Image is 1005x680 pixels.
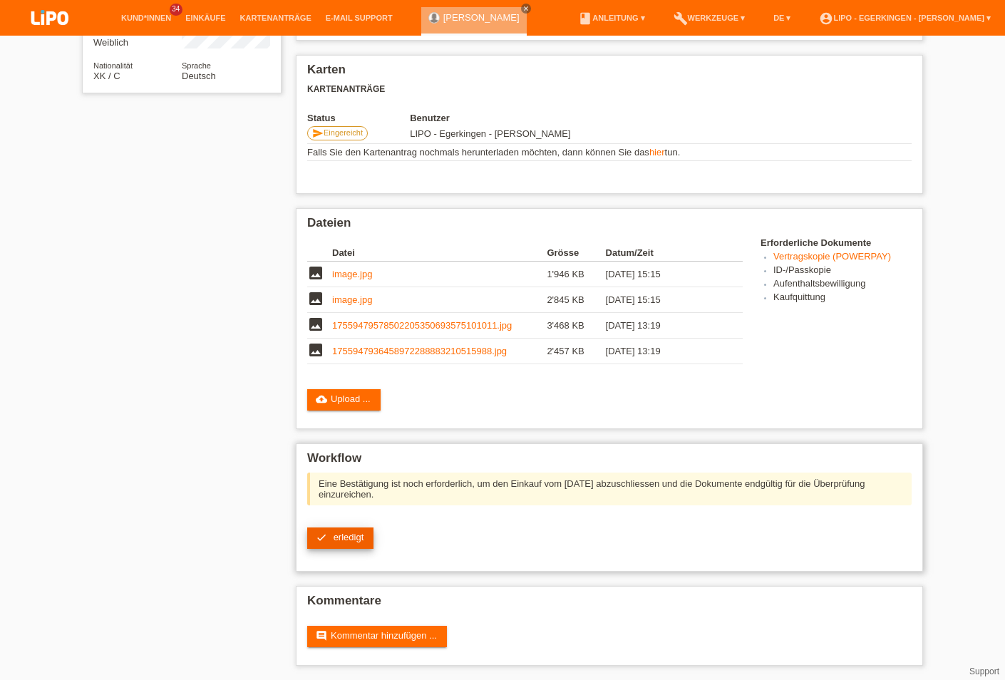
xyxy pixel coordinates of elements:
[307,527,373,549] a: check erledigt
[571,14,651,22] a: bookAnleitung ▾
[547,339,605,364] td: 2'457 KB
[170,4,182,16] span: 34
[547,313,605,339] td: 3'468 KB
[761,237,912,248] h4: Erforderliche Dokumente
[316,532,327,543] i: check
[606,287,723,313] td: [DATE] 15:15
[332,244,547,262] th: Datei
[332,346,507,356] a: 1755947936458972288883210515988.jpg
[307,341,324,359] i: image
[969,666,999,676] a: Support
[316,393,327,405] i: cloud_upload
[93,28,133,36] span: Geschlecht
[812,14,998,22] a: account_circleLIPO - Egerkingen - [PERSON_NAME] ▾
[307,451,912,473] h2: Workflow
[307,144,912,161] td: Falls Sie den Kartenantrag nochmals herunterladen möchten, dann können Sie das tun.
[307,594,912,615] h2: Kommentare
[114,14,178,22] a: Kund*innen
[14,29,86,40] a: LIPO pay
[410,128,570,139] span: 23.08.2025
[819,11,833,26] i: account_circle
[307,63,912,84] h2: Karten
[606,262,723,287] td: [DATE] 15:15
[410,113,651,123] th: Benutzer
[307,216,912,237] h2: Dateien
[578,11,592,26] i: book
[332,320,512,331] a: 17559479578502205350693575101011.jpg
[307,84,912,95] h3: Kartenanträge
[307,113,410,123] th: Status
[319,14,400,22] a: E-Mail Support
[606,244,723,262] th: Datum/Zeit
[332,269,372,279] a: image.jpg
[766,14,798,22] a: DE ▾
[773,292,912,305] li: Kaufquittung
[521,4,531,14] a: close
[316,630,327,642] i: comment
[93,61,133,70] span: Nationalität
[547,244,605,262] th: Grösse
[666,14,753,22] a: buildWerkzeuge ▾
[324,128,363,137] span: Eingereicht
[93,71,120,81] span: Kosovo / C / 21.07.2002
[307,290,324,307] i: image
[443,12,520,23] a: [PERSON_NAME]
[773,264,912,278] li: ID-/Passkopie
[182,71,216,81] span: Deutsch
[334,532,364,542] span: erledigt
[182,61,211,70] span: Sprache
[178,14,232,22] a: Einkäufe
[773,278,912,292] li: Aufenthaltsbewilligung
[332,294,372,305] a: image.jpg
[93,26,182,48] div: Weiblich
[649,147,665,158] a: hier
[547,262,605,287] td: 1'946 KB
[606,313,723,339] td: [DATE] 13:19
[307,316,324,333] i: image
[233,14,319,22] a: Kartenanträge
[307,389,381,411] a: cloud_uploadUpload ...
[773,251,891,262] a: Vertragskopie (POWERPAY)
[606,339,723,364] td: [DATE] 13:19
[674,11,688,26] i: build
[307,473,912,505] div: Eine Bestätigung ist noch erforderlich, um den Einkauf vom [DATE] abzuschliessen und die Dokument...
[522,5,530,12] i: close
[307,626,447,647] a: commentKommentar hinzufügen ...
[307,264,324,282] i: image
[547,287,605,313] td: 2'845 KB
[312,128,324,139] i: send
